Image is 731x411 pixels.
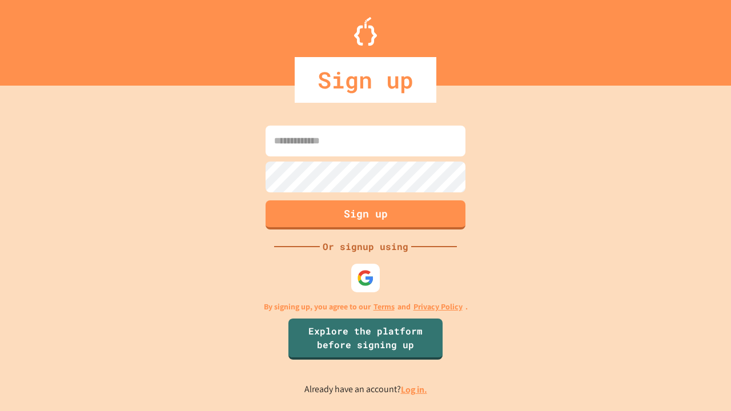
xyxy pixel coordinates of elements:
[401,384,427,396] a: Log in.
[264,301,468,313] p: By signing up, you agree to our and .
[357,269,374,287] img: google-icon.svg
[354,17,377,46] img: Logo.svg
[320,240,411,253] div: Or signup using
[373,301,395,313] a: Terms
[295,57,436,103] div: Sign up
[413,301,463,313] a: Privacy Policy
[288,319,443,360] a: Explore the platform before signing up
[266,200,465,229] button: Sign up
[304,382,427,397] p: Already have an account?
